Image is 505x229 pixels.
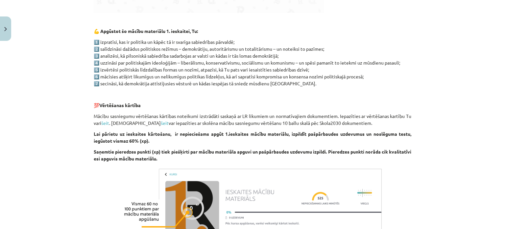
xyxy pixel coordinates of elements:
[94,28,198,34] strong: 💪 Apgūstot šo mācību materiālu 1. ieskaitei, Tu:
[94,113,411,127] p: Mācību sasniegumu vērtēšanas kārtības noteikumi izstrādāti saskaņā ar LR likumiem un normatīvajie...
[94,102,411,109] p: 💯
[101,120,109,126] a: šeit
[94,39,411,87] p: 1️⃣ izpratīsi, kas ir politika un kāpēc tā ir svarīga sabiedrības pārvaldē; 2️⃣ salīdzināsi dažād...
[94,131,411,144] strong: Lai pārietu uz ieskaites kārtošanu, ir nepieciešams apgūt 1.ieskaites mācību materiālu, izpildīt ...
[94,149,411,161] strong: Saņemtie pieredzes punkti (xp) tiek piešķirti par mācību materiāla apguvi un pašpārbaudes uzdevum...
[99,102,141,108] strong: Vērtēšanas kārtība
[4,27,7,31] img: icon-close-lesson-0947bae3869378f0d4975bcd49f059093ad1ed9edebbc8119c70593378902aed.svg
[161,120,169,126] a: šeit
